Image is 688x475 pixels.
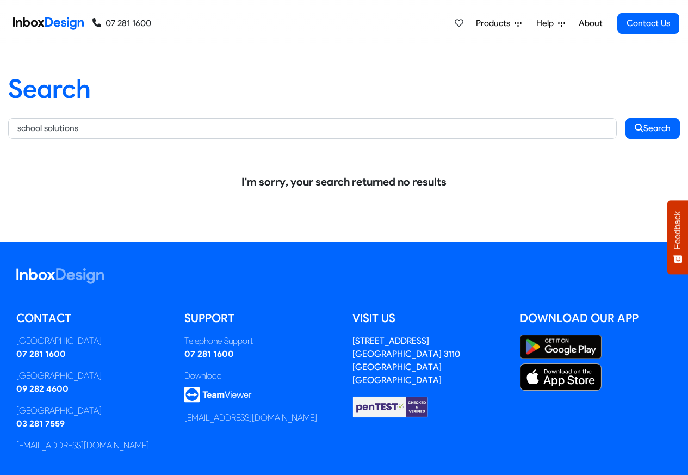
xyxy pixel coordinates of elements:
button: Feedback - Show survey [667,200,688,274]
a: About [575,13,605,34]
h5: Contact [16,310,168,326]
address: [STREET_ADDRESS] [GEOGRAPHIC_DATA] 3110 [GEOGRAPHIC_DATA] [GEOGRAPHIC_DATA] [352,336,460,385]
a: Contact Us [617,13,679,34]
a: 07 281 1600 [16,349,66,359]
h5: Support [184,310,336,326]
div: I'm sorry, your search returned no results [8,147,680,216]
a: [EMAIL_ADDRESS][DOMAIN_NAME] [184,412,317,423]
a: Checked & Verified by penTEST [352,401,429,411]
span: Help [536,17,558,30]
h5: Download our App [520,310,672,326]
img: logo_teamviewer.svg [184,387,252,403]
a: 07 281 1600 [184,349,234,359]
a: [STREET_ADDRESS][GEOGRAPHIC_DATA] 3110[GEOGRAPHIC_DATA][GEOGRAPHIC_DATA] [352,336,460,385]
a: 03 281 7559 [16,418,65,429]
a: [EMAIL_ADDRESS][DOMAIN_NAME] [16,440,149,451]
img: Apple App Store [520,363,602,391]
div: Download [184,369,336,383]
div: [GEOGRAPHIC_DATA] [16,335,168,348]
a: Help [532,13,569,34]
div: [GEOGRAPHIC_DATA] [16,369,168,383]
span: Products [476,17,515,30]
span: Feedback [673,211,683,249]
div: Telephone Support [184,335,336,348]
input: Keywords [8,118,617,139]
button: Search [625,118,680,139]
a: 09 282 4600 [16,384,69,394]
img: logo_inboxdesign_white.svg [16,268,104,284]
h5: Visit us [352,310,504,326]
h1: Search [8,73,680,105]
img: Google Play Store [520,335,602,359]
div: [GEOGRAPHIC_DATA] [16,404,168,417]
a: 07 281 1600 [92,17,151,30]
img: Checked & Verified by penTEST [352,396,429,418]
a: Products [472,13,526,34]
